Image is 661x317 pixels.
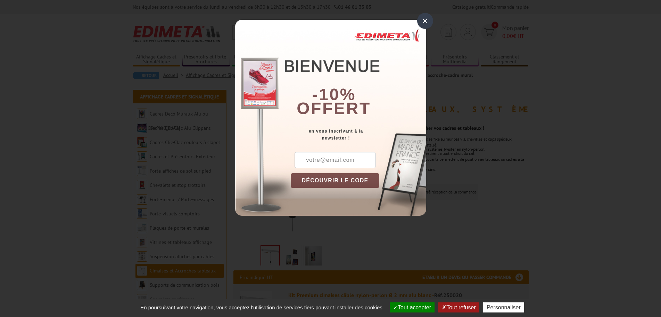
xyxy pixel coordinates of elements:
button: DÉCOUVRIR LE CODE [291,173,380,188]
div: en vous inscrivant à la newsletter ! [291,128,426,142]
input: votre@email.com [295,152,376,168]
div: × [417,13,433,29]
span: En poursuivant votre navigation, vous acceptez l'utilisation de services tiers pouvant installer ... [137,304,386,310]
button: Tout refuser [438,302,479,312]
font: offert [297,99,371,118]
button: Personnaliser (fenêtre modale) [483,302,524,312]
button: Tout accepter [390,302,435,312]
b: -10% [312,85,356,104]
